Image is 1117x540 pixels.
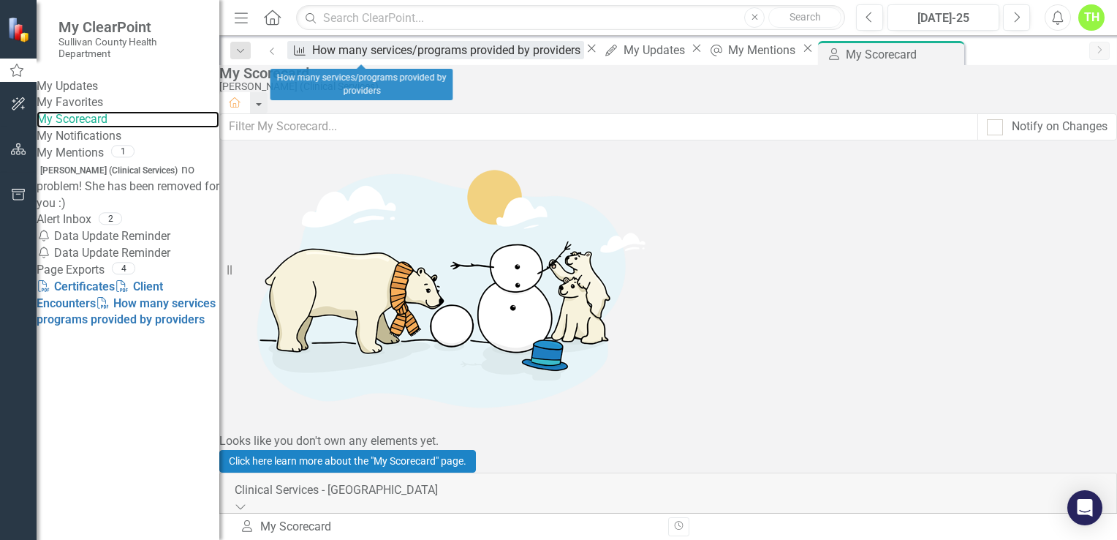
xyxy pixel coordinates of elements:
[37,128,219,145] a: My Notifications
[37,164,181,177] span: [PERSON_NAME] (Clinical Services)
[704,41,800,59] a: My Mentions
[1012,119,1107,135] div: Notify on Changes
[790,11,821,23] span: Search
[37,280,115,293] a: Certificates
[37,262,105,279] a: Page Exports
[287,41,584,59] a: How many services/programs provided by providers
[599,41,689,59] a: My Updates
[58,18,205,36] span: My ClearPoint
[37,211,91,228] a: Alert Inbox
[219,433,1117,450] div: Looks like you don't own any elements yet.
[37,145,104,162] a: My Mentions
[240,519,657,536] div: My Scorecard
[312,41,584,59] div: How many services/programs provided by providers
[887,4,999,31] button: [DATE]-25
[99,212,122,225] div: 2
[219,113,978,140] input: Filter My Scorecard...
[58,36,205,60] small: Sullivan County Health Department
[1078,4,1105,31] button: TH
[37,78,219,95] a: My Updates
[37,280,163,310] a: Client Encounters
[768,7,841,28] button: Search
[219,65,1110,81] div: My Scorecard
[219,140,658,433] img: Getting started
[219,81,1110,92] div: [PERSON_NAME] (Clinical Services)
[37,162,219,210] span: no problem! She has been removed for you :)
[37,111,219,128] a: My Scorecard
[1067,490,1102,525] div: Open Intercom Messenger
[37,296,216,327] a: How many services programs provided by providers
[728,41,800,59] div: My Mentions
[235,482,1102,499] div: Clinical Services - [GEOGRAPHIC_DATA]
[270,69,453,100] div: How many services/programs provided by providers
[624,41,689,59] div: My Updates
[112,262,135,274] div: 4
[7,17,33,42] img: ClearPoint Strategy
[893,10,994,27] div: [DATE]-25
[219,450,476,473] a: Click here learn more about the "My Scorecard" page.
[37,94,219,111] a: My Favorites
[846,45,961,64] div: My Scorecard
[111,146,135,158] div: 1
[296,5,845,31] input: Search ClearPoint...
[37,245,219,262] div: Data Update Reminder
[37,228,219,245] div: Data Update Reminder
